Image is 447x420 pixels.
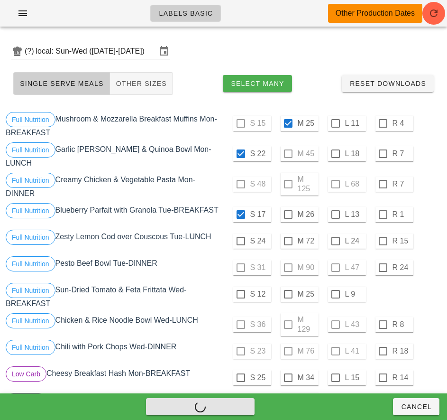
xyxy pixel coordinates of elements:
[392,149,411,159] label: R 7
[4,171,224,201] div: Creamy Chicken & Vegetable Pasta Mon-DINNER
[342,75,434,92] button: Reset Downloads
[392,179,411,189] label: R 7
[12,314,49,328] span: Full Nutrition
[158,9,213,17] span: Labels Basic
[401,403,432,411] span: Cancel
[298,289,317,299] label: M 25
[19,80,104,87] span: Single Serve Meals
[25,47,36,56] div: (?)
[12,283,49,298] span: Full Nutrition
[4,228,224,254] div: Zesty Lemon Cod over Couscous Tue-LUNCH
[223,75,292,92] button: Select Many
[250,373,269,383] label: S 25
[250,210,269,219] label: S 17
[4,281,224,311] div: Sun-Dried Tomato & Feta Frittata Wed-BREAKFAST
[250,236,269,246] label: S 24
[298,236,317,246] label: M 72
[4,338,224,364] div: Chili with Pork Chops Wed-DINNER
[298,119,317,128] label: M 25
[392,346,411,356] label: R 18
[230,80,284,87] span: Select Many
[392,263,411,272] label: R 24
[250,289,269,299] label: S 12
[4,364,224,391] div: Cheesy Breakfast Hash Mon-BREAKFAST
[12,204,49,218] span: Full Nutrition
[12,340,49,355] span: Full Nutrition
[116,80,167,87] span: Other Sizes
[345,149,364,159] label: L 18
[12,230,49,244] span: Full Nutrition
[345,210,364,219] label: L 13
[13,72,110,95] button: Single Serve Meals
[12,112,49,127] span: Full Nutrition
[110,72,173,95] button: Other Sizes
[393,398,439,415] button: Cancel
[298,210,317,219] label: M 26
[4,110,224,140] div: Mushroom & Mozzarella Breakfast Muffins Mon-BREAKFAST
[150,5,221,22] a: Labels Basic
[392,236,411,246] label: R 15
[345,289,364,299] label: L 9
[12,173,49,187] span: Full Nutrition
[4,140,224,171] div: Garlic [PERSON_NAME] & Quinoa Bowl Mon-LUNCH
[345,236,364,246] label: L 24
[349,80,426,87] span: Reset Downloads
[12,367,40,381] span: Low Carb
[392,373,411,383] label: R 14
[345,119,364,128] label: L 11
[336,8,415,19] div: Other Production Dates
[392,210,411,219] label: R 1
[298,373,317,383] label: M 34
[392,119,411,128] label: R 4
[345,373,364,383] label: L 15
[4,311,224,338] div: Chicken & Rice Noodle Bowl Wed-LUNCH
[4,201,224,228] div: Blueberry Parfait with Granola Tue-BREAKFAST
[4,254,224,281] div: Pesto Beef Bowl Tue-DINNER
[250,149,269,159] label: S 22
[392,320,411,329] label: R 8
[12,143,49,157] span: Full Nutrition
[12,257,49,271] span: Full Nutrition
